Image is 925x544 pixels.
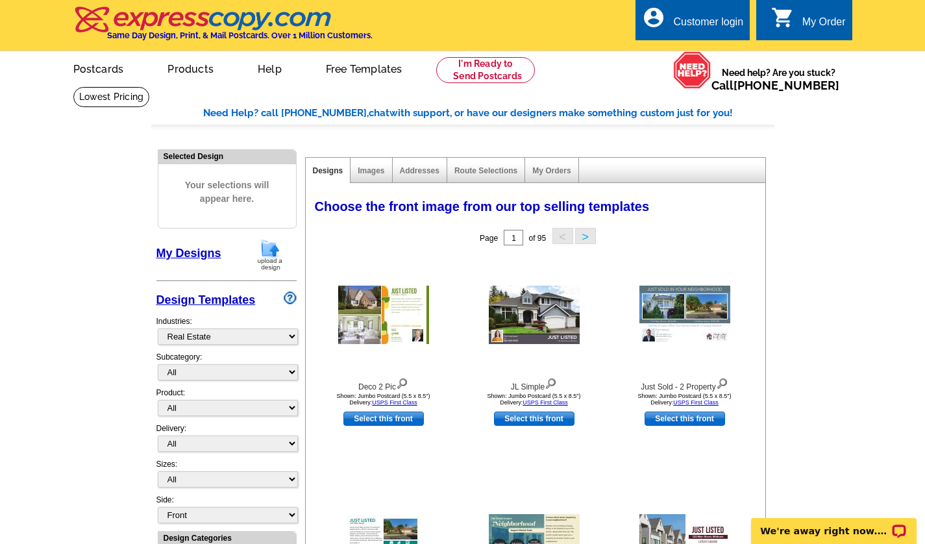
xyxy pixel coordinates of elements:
div: Shown: Jumbo Postcard (5.5 x 8.5") Delivery: [613,393,756,406]
span: Your selections will appear here. [168,166,286,219]
img: Deco 2 Pic [338,286,429,344]
img: help [673,51,711,89]
img: design-wizard-help-icon.png [284,291,297,304]
i: account_circle [642,6,665,29]
div: Need Help? call [PHONE_NUMBER], with support, or have our designers make something custom just fo... [203,106,774,121]
a: USPS First Class [523,399,568,406]
a: account_circle Customer login [642,14,743,31]
div: Shown: Jumbo Postcard (5.5 x 8.5") Delivery: [312,393,455,406]
a: USPS First Class [673,399,719,406]
div: Industries: [156,309,297,351]
iframe: LiveChat chat widget [743,503,925,544]
img: view design details [396,375,408,389]
div: Deco 2 Pic [312,375,455,393]
div: Selected Design [158,150,296,162]
div: Delivery: [156,423,297,458]
span: of 95 [528,234,546,243]
button: > [575,228,596,244]
button: < [552,228,573,244]
div: Side: [156,494,297,525]
div: Subcategory: [156,351,297,387]
a: shopping_cart My Order [771,14,846,31]
a: use this design [645,412,725,426]
a: Help [237,53,302,83]
div: Shown: Jumbo Postcard (5.5 x 8.5") Delivery: [463,393,606,406]
img: upload-design [253,238,287,271]
a: use this design [494,412,574,426]
div: Customer login [673,16,743,34]
span: Need help? Are you stuck? [711,66,846,92]
span: chat [369,107,389,119]
a: Products [147,53,234,83]
div: Sizes: [156,458,297,494]
img: view design details [545,375,557,389]
img: JL Simple [489,286,580,344]
a: Same Day Design, Print, & Mail Postcards. Over 1 Million Customers. [73,16,373,40]
img: view design details [716,375,728,389]
h4: Same Day Design, Print, & Mail Postcards. Over 1 Million Customers. [107,31,373,40]
a: Designs [313,166,343,175]
span: Page [480,234,498,243]
div: Just Sold - 2 Property [613,375,756,393]
a: Images [358,166,384,175]
div: My Order [802,16,846,34]
a: Addresses [400,166,439,175]
a: Free Templates [305,53,423,83]
i: shopping_cart [771,6,795,29]
div: Design Categories [158,532,296,544]
a: Postcards [53,53,145,83]
a: [PHONE_NUMBER] [734,79,839,92]
a: My Designs [156,247,221,260]
a: Route Selections [454,166,517,175]
a: My Orders [532,166,571,175]
a: Design Templates [156,293,256,306]
a: USPS First Class [372,399,417,406]
span: Call [711,79,839,92]
div: JL Simple [463,375,606,393]
a: use this design [343,412,424,426]
div: Product: [156,387,297,423]
img: Just Sold - 2 Property [639,286,730,344]
span: Choose the front image from our top selling templates [315,199,650,214]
